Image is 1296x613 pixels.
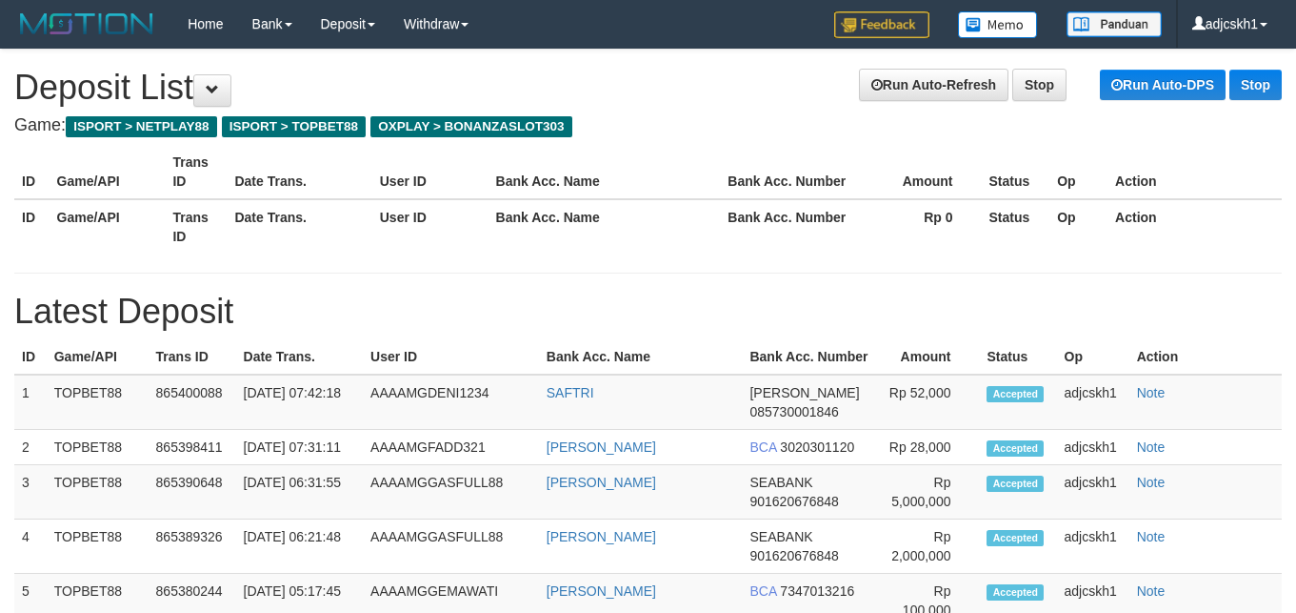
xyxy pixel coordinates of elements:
[866,199,982,254] th: Rp 0
[14,69,1282,107] h1: Deposit List
[1057,339,1129,375] th: Op
[877,520,979,574] td: Rp 2,000,000
[236,520,364,574] td: [DATE] 06:21:48
[14,199,50,254] th: ID
[1137,385,1166,400] a: Note
[539,339,743,375] th: Bank Acc. Name
[149,465,236,520] td: 865390648
[547,475,656,490] a: [PERSON_NAME]
[149,430,236,465] td: 865398411
[982,145,1050,199] th: Status
[749,529,812,544] span: SEABANK
[877,339,979,375] th: Amount
[547,385,594,400] a: SAFTRI
[958,11,1038,38] img: Button%20Memo.svg
[14,10,159,38] img: MOTION_logo.png
[1107,145,1282,199] th: Action
[372,145,488,199] th: User ID
[987,530,1044,546] span: Accepted
[50,145,166,199] th: Game/API
[1057,520,1129,574] td: adjcskh1
[47,465,149,520] td: TOPBET88
[14,145,50,199] th: ID
[14,430,47,465] td: 2
[363,520,539,574] td: AAAAMGGASFULL88
[1229,70,1282,100] a: Stop
[1012,69,1067,101] a: Stop
[14,465,47,520] td: 3
[488,199,721,254] th: Bank Acc. Name
[236,339,364,375] th: Date Trans.
[372,199,488,254] th: User ID
[1049,145,1107,199] th: Op
[877,430,979,465] td: Rp 28,000
[14,375,47,430] td: 1
[165,145,227,199] th: Trans ID
[47,520,149,574] td: TOPBET88
[987,476,1044,492] span: Accepted
[987,386,1044,402] span: Accepted
[363,339,539,375] th: User ID
[866,145,982,199] th: Amount
[1100,70,1226,100] a: Run Auto-DPS
[66,116,217,137] span: ISPORT > NETPLAY88
[149,339,236,375] th: Trans ID
[547,529,656,544] a: [PERSON_NAME]
[14,520,47,574] td: 4
[47,375,149,430] td: TOPBET88
[1137,583,1166,599] a: Note
[149,520,236,574] td: 865389326
[1137,439,1166,455] a: Note
[165,199,227,254] th: Trans ID
[720,199,865,254] th: Bank Acc. Number
[488,145,721,199] th: Bank Acc. Name
[149,375,236,430] td: 865400088
[1129,339,1282,375] th: Action
[780,583,854,599] span: 7347013216
[982,199,1050,254] th: Status
[780,439,854,455] span: 3020301120
[547,583,656,599] a: [PERSON_NAME]
[749,404,838,419] span: 085730001846
[227,145,371,199] th: Date Trans.
[50,199,166,254] th: Game/API
[987,584,1044,601] span: Accepted
[236,465,364,520] td: [DATE] 06:31:55
[14,116,1282,135] h4: Game:
[47,430,149,465] td: TOPBET88
[1057,465,1129,520] td: adjcskh1
[363,430,539,465] td: AAAAMGFADD321
[222,116,366,137] span: ISPORT > TOPBET88
[14,293,1282,331] h1: Latest Deposit
[749,475,812,490] span: SEABANK
[236,430,364,465] td: [DATE] 07:31:11
[749,439,776,455] span: BCA
[47,339,149,375] th: Game/API
[547,439,656,455] a: [PERSON_NAME]
[877,465,979,520] td: Rp 5,000,000
[1057,375,1129,430] td: adjcskh1
[749,583,776,599] span: BCA
[1067,11,1162,37] img: panduan.png
[1049,199,1107,254] th: Op
[227,199,371,254] th: Date Trans.
[363,465,539,520] td: AAAAMGGASFULL88
[742,339,877,375] th: Bank Acc. Number
[1137,529,1166,544] a: Note
[720,145,865,199] th: Bank Acc. Number
[236,375,364,430] td: [DATE] 07:42:18
[363,375,539,430] td: AAAAMGDENI1234
[834,11,929,38] img: Feedback.jpg
[749,548,838,563] span: 901620676848
[877,375,979,430] td: Rp 52,000
[1107,199,1282,254] th: Action
[987,440,1044,457] span: Accepted
[979,339,1056,375] th: Status
[370,116,572,137] span: OXPLAY > BONANZASLOT303
[749,385,859,400] span: [PERSON_NAME]
[14,339,47,375] th: ID
[1057,430,1129,465] td: adjcskh1
[859,69,1008,101] a: Run Auto-Refresh
[749,494,838,509] span: 901620676848
[1137,475,1166,490] a: Note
